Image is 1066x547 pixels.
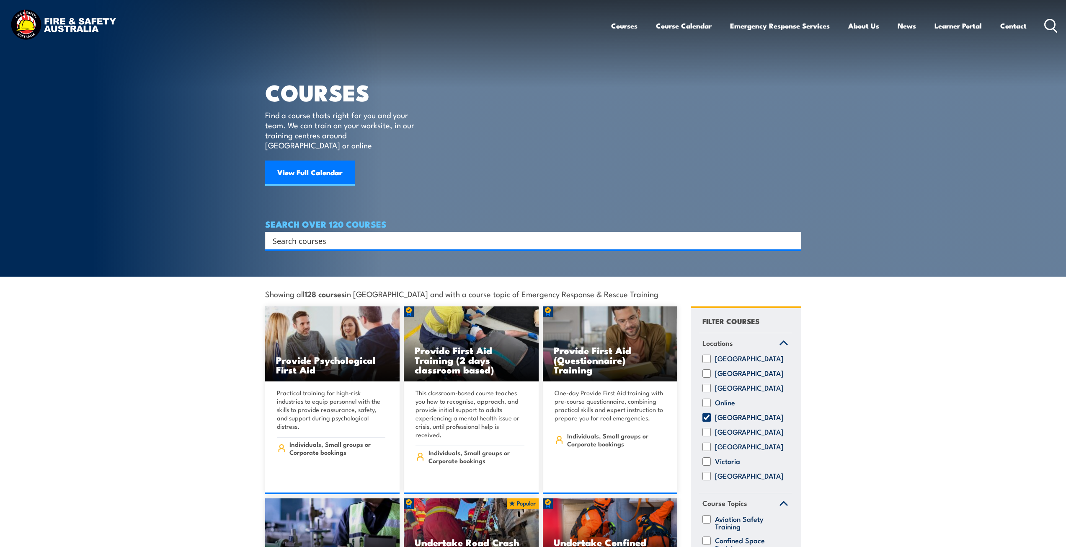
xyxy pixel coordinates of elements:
[715,428,783,436] label: [GEOGRAPHIC_DATA]
[274,235,785,246] form: Search form
[1000,15,1027,37] a: Contact
[265,110,418,150] p: Find a course thats right for you and your team. We can train on your worksite, in our training c...
[543,306,678,382] img: Mental Health First Aid Refresher Training (Standard) (1)
[787,235,798,246] button: Search magnifier button
[715,515,788,530] label: Aviation Safety Training
[404,306,539,382] a: Provide First Aid Training (2 days classroom based)
[848,15,879,37] a: About Us
[715,384,783,392] label: [GEOGRAPHIC_DATA]
[715,472,783,480] label: [GEOGRAPHIC_DATA]
[404,306,539,382] img: Provide First Aid (Blended Learning)
[934,15,982,37] a: Learner Portal
[702,315,759,327] h4: FILTER COURSES
[543,306,678,382] a: Provide First Aid (Questionnaire) Training
[555,389,663,422] p: One-day Provide First Aid training with pre-course questionnaire, combining practical skills and ...
[265,306,400,382] a: Provide Psychological First Aid
[277,389,386,430] p: Practical training for high-risk industries to equip personnel with the skills to provide reassur...
[702,498,747,509] span: Course Topics
[611,15,638,37] a: Courses
[265,161,355,186] a: View Full Calendar
[265,289,658,298] span: Showing all in [GEOGRAPHIC_DATA] and with a course topic of Emergency Response & Rescue Training
[416,389,524,439] p: This classroom-based course teaches you how to recognise, approach, and provide initial support t...
[305,288,345,299] strong: 128 courses
[715,369,783,378] label: [GEOGRAPHIC_DATA]
[273,234,783,247] input: Search input
[415,345,528,374] h3: Provide First Aid Training (2 days classroom based)
[265,219,801,228] h4: SEARCH OVER 120 COURSES
[715,457,740,466] label: Victoria
[567,432,663,448] span: Individuals, Small groups or Corporate bookings
[554,345,667,374] h3: Provide First Aid (Questionnaire) Training
[715,413,783,422] label: [GEOGRAPHIC_DATA]
[715,355,783,363] label: [GEOGRAPHIC_DATA]
[289,440,385,456] span: Individuals, Small groups or Corporate bookings
[276,355,389,374] h3: Provide Psychological First Aid
[265,306,400,382] img: Mental Health First Aid Training Course from Fire & Safety Australia
[699,493,792,515] a: Course Topics
[428,448,524,464] span: Individuals, Small groups or Corporate bookings
[265,82,426,102] h1: COURSES
[715,399,735,407] label: Online
[715,443,783,451] label: [GEOGRAPHIC_DATA]
[730,15,830,37] a: Emergency Response Services
[656,15,712,37] a: Course Calendar
[699,333,792,355] a: Locations
[898,15,916,37] a: News
[702,337,733,349] span: Locations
